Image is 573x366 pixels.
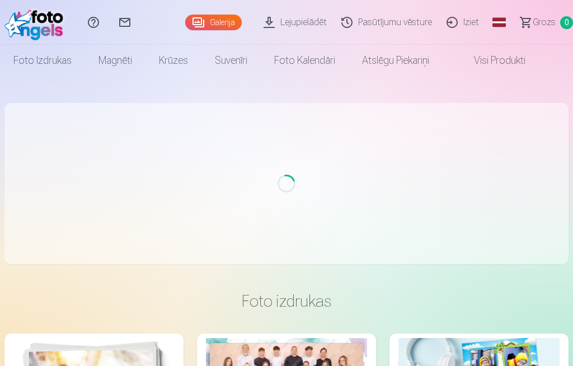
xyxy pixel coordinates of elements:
a: Magnēti [85,45,145,76]
span: 0 [560,16,573,29]
a: Visi produkti [443,45,539,76]
a: Suvenīri [201,45,261,76]
span: Grozs [533,16,556,29]
a: Galerija [185,15,242,30]
a: Atslēgu piekariņi [349,45,443,76]
img: /fa1 [4,4,69,40]
a: Foto kalendāri [261,45,349,76]
a: Krūzes [145,45,201,76]
h3: Foto izdrukas [13,291,560,311]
